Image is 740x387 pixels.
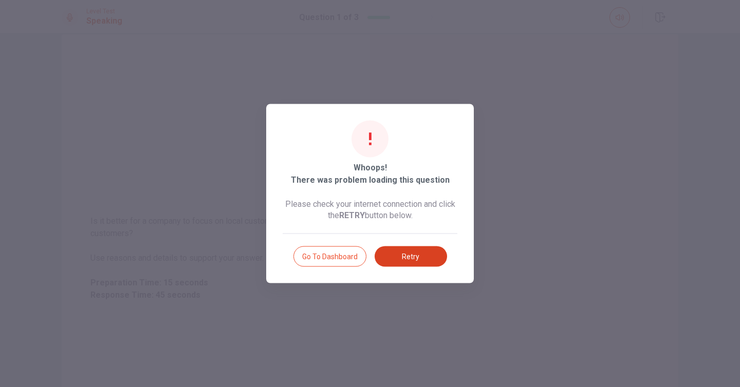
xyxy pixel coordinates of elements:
[293,246,366,267] button: Go to Dashboard
[354,162,387,174] span: Whoops!
[375,246,447,267] button: Retry
[291,174,450,186] span: There was problem loading this question
[339,210,365,220] b: RETRY
[283,199,457,221] span: Please check your internet connection and click the button below.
